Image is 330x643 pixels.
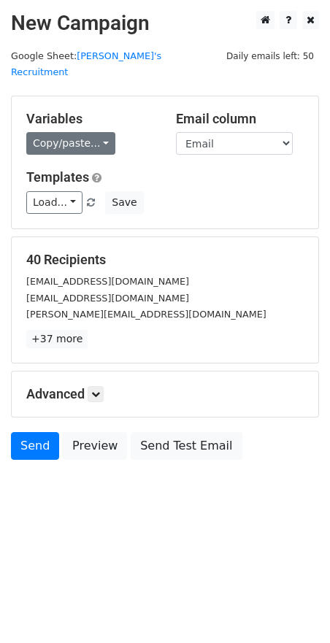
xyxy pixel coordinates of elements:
h2: New Campaign [11,11,319,36]
small: [EMAIL_ADDRESS][DOMAIN_NAME] [26,293,189,304]
iframe: Chat Widget [257,573,330,643]
a: [PERSON_NAME]'s Recruitment [11,50,161,78]
h5: Email column [176,111,304,127]
a: Send Test Email [131,432,242,460]
a: Load... [26,191,82,214]
a: Copy/paste... [26,132,115,155]
a: Daily emails left: 50 [221,50,319,61]
button: Save [105,191,143,214]
small: [EMAIL_ADDRESS][DOMAIN_NAME] [26,276,189,287]
a: +37 more [26,330,88,348]
small: [PERSON_NAME][EMAIL_ADDRESS][DOMAIN_NAME] [26,309,266,320]
span: Daily emails left: 50 [221,48,319,64]
h5: Advanced [26,386,304,402]
a: Preview [63,432,127,460]
a: Send [11,432,59,460]
h5: 40 Recipients [26,252,304,268]
h5: Variables [26,111,154,127]
small: Google Sheet: [11,50,161,78]
a: Templates [26,169,89,185]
